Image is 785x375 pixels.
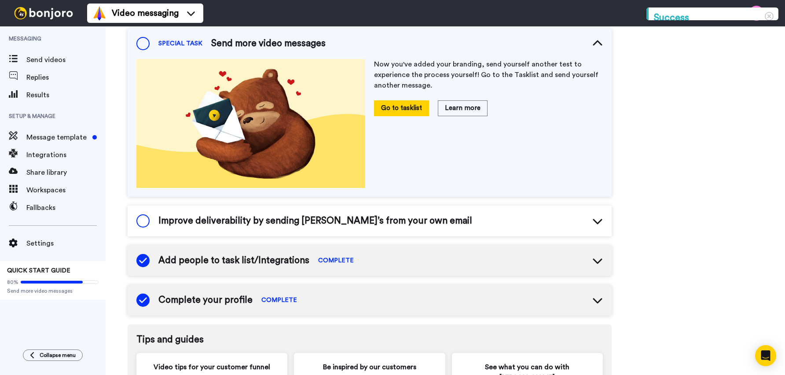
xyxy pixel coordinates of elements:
[26,132,89,143] span: Message template
[136,59,365,188] img: ef8d60325db97039671181ddc077363f.jpg
[23,349,83,361] button: Collapse menu
[158,214,472,228] span: Improve deliverability by sending [PERSON_NAME]’s from your own email
[755,345,776,366] div: Open Intercom Messenger
[40,352,76,359] span: Collapse menu
[374,59,603,91] p: Now you've added your branding, send yourself another test to experience the process yourself! Go...
[318,256,354,265] span: COMPLETE
[26,202,106,213] span: Fallbacks
[26,55,106,65] span: Send videos
[26,167,106,178] span: Share library
[112,7,179,19] span: Video messaging
[323,362,416,372] span: Be inspired by our customers
[92,6,106,20] img: vm-color.svg
[26,90,106,100] span: Results
[654,11,773,25] div: Success
[438,100,488,116] button: Learn more
[26,238,106,249] span: Settings
[136,333,603,346] span: Tips and guides
[158,294,253,307] span: Complete your profile
[211,37,326,50] span: Send more video messages
[26,150,106,160] span: Integrations
[7,279,18,286] span: 80%
[26,72,106,83] span: Replies
[26,185,106,195] span: Workspaces
[7,268,70,274] span: QUICK START GUIDE
[158,39,202,48] span: SPECIAL TASK
[158,254,309,267] span: Add people to task list/Integrations
[154,362,270,372] span: Video tips for your customer funnel
[11,7,77,19] img: bj-logo-header-white.svg
[7,287,99,294] span: Send more video messages
[374,100,429,116] button: Go to tasklist
[261,296,297,305] span: COMPLETE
